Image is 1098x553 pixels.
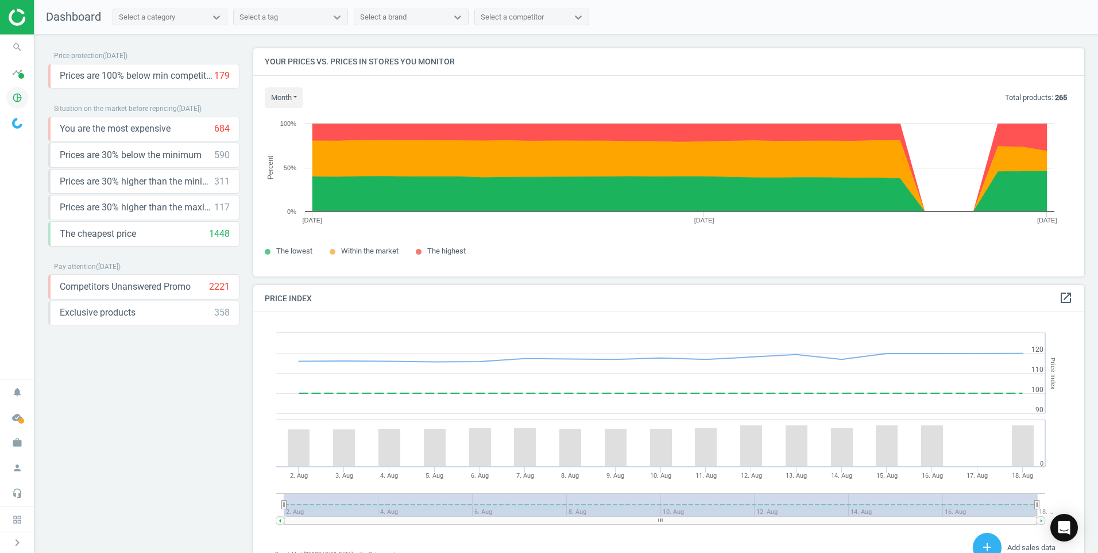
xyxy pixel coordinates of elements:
tspan: 16. Aug [922,472,943,479]
tspan: [DATE] [694,217,714,224]
span: ( [DATE] ) [96,263,121,271]
h4: Your prices vs. prices in stores you monitor [253,48,1084,75]
tspan: 15. Aug [876,472,898,479]
text: 110 [1031,366,1043,374]
tspan: [DATE] [302,217,322,224]
text: 90 [1035,406,1043,414]
div: Select a tag [239,12,278,22]
img: wGWNvw8QSZomAAAAABJRU5ErkJggg== [12,118,22,129]
span: Within the market [341,247,399,255]
span: The highest [427,247,466,255]
span: Competitors Unanswered Promo [60,281,191,293]
tspan: 4. Aug [380,472,398,479]
tspan: 17. Aug [966,472,988,479]
p: Total products: [1005,93,1067,103]
span: ( [DATE] ) [103,52,127,60]
span: Add sales data [1007,543,1056,552]
i: pie_chart_outlined [6,87,28,109]
tspan: 14. Aug [831,472,852,479]
span: Prices are 30% below the minimum [60,149,202,162]
i: search [6,36,28,58]
div: 1448 [209,228,230,240]
tspan: [DATE] [1037,217,1057,224]
button: chevron_right [3,535,32,550]
text: 100 [1031,386,1043,394]
span: Dashboard [46,10,101,24]
i: headset_mic [6,482,28,504]
b: 265 [1055,93,1067,102]
i: person [6,457,28,479]
div: 2221 [209,281,230,293]
div: Select a competitor [481,12,544,22]
span: Price protection [54,52,103,60]
tspan: 10. Aug [650,472,671,479]
span: You are the most expensive [60,122,171,135]
div: 590 [214,149,230,162]
h4: Price Index [253,285,1084,312]
tspan: 18. Aug [1012,472,1033,479]
i: cloud_done [6,406,28,428]
span: The lowest [276,247,312,255]
span: Prices are 30% higher than the maximal [60,201,214,214]
text: 100% [280,120,296,127]
i: timeline [6,62,28,83]
div: Open Intercom Messenger [1050,514,1078,542]
span: Prices are 100% below min competitor [60,70,214,82]
tspan: Price Index [1049,358,1057,389]
tspan: 13. Aug [786,472,807,479]
tspan: 5. Aug [426,472,443,479]
tspan: 11. Aug [695,472,717,479]
i: notifications [6,381,28,403]
tspan: 6. Aug [471,472,489,479]
tspan: Percent [266,155,274,179]
tspan: 8. Aug [561,472,579,479]
div: 358 [214,306,230,319]
tspan: 3. Aug [335,472,353,479]
tspan: 12. Aug [741,472,762,479]
i: work [6,432,28,454]
tspan: 2. Aug [290,472,308,479]
button: month [265,87,303,108]
div: 311 [214,175,230,188]
tspan: 7. Aug [516,472,534,479]
div: Select a brand [360,12,407,22]
text: 50% [284,164,296,171]
text: 0% [287,208,296,215]
tspan: 18. … [1039,508,1053,516]
i: chevron_right [10,536,24,550]
span: The cheapest price [60,228,136,240]
tspan: 9. Aug [606,472,624,479]
span: Situation on the market before repricing [54,105,177,113]
span: Prices are 30% higher than the minimum [60,175,214,188]
i: open_in_new [1059,291,1073,305]
div: Select a category [119,12,175,22]
a: open_in_new [1059,291,1073,306]
div: 117 [214,201,230,214]
span: Exclusive products [60,306,136,319]
div: 179 [214,70,230,82]
text: 0 [1040,460,1043,467]
span: Pay attention [54,263,96,271]
img: ajHJNr6hYgQAAAAASUVORK5CYII= [9,9,90,26]
span: ( [DATE] ) [177,105,202,113]
text: 120 [1031,345,1043,354]
div: 684 [214,122,230,135]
